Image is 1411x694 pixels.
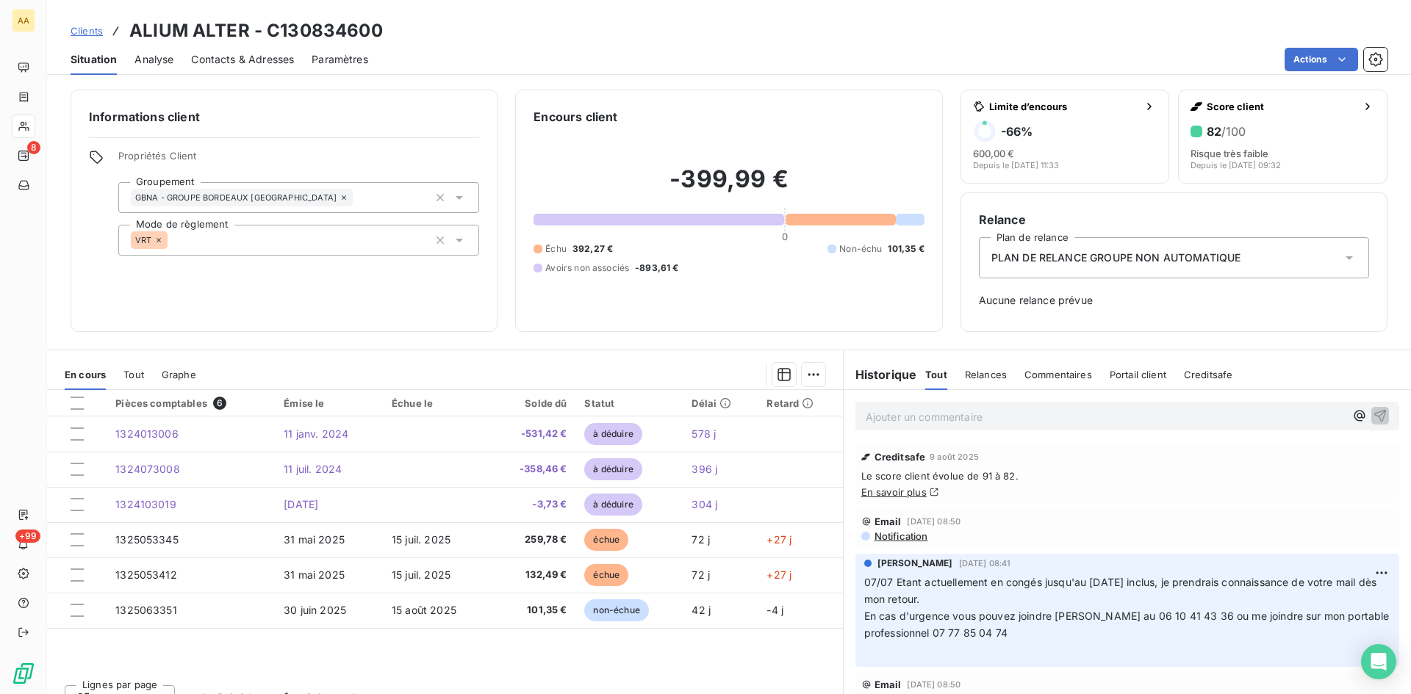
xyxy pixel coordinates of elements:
span: Tout [123,369,144,380]
span: +27 j [766,533,791,546]
a: Clients [71,24,103,38]
button: Limite d’encours-66%600,00 €Depuis le [DATE] 11:33 [961,90,1170,184]
span: Risque très faible [1191,148,1268,159]
span: [DATE] 08:50 [907,517,961,526]
h6: 82 [1207,124,1246,139]
span: Échu [545,242,567,256]
span: Score client [1207,101,1356,112]
span: 304 j [692,498,717,510]
span: [DATE] [284,498,318,510]
span: 11 janv. 2024 [284,427,348,440]
img: Logo LeanPay [12,662,35,685]
input: Ajouter une valeur [353,191,365,204]
span: -4 j [766,604,783,616]
span: 1325053345 [115,533,179,546]
span: 07/07 Etant actuellement en congés jusqu'au [DATE] inclus, je prendrais connaissance de votre mai... [864,576,1379,605]
span: [DATE] 08:41 [959,559,1011,568]
span: 9 août 2025 [930,452,979,461]
span: non-échue [584,599,648,621]
span: Limite d’encours [989,101,1138,112]
span: à déduire [584,458,642,480]
span: échue [584,529,628,551]
span: 31 mai 2025 [284,568,345,581]
div: AA [12,9,35,32]
input: Ajouter une valeur [168,234,179,247]
span: 101,35 € [888,242,924,256]
span: 72 j [692,568,710,581]
h6: Historique [844,366,917,383]
span: Depuis le [DATE] 09:32 [1191,161,1281,170]
button: Score client82/100Risque très faibleDepuis le [DATE] 09:32 [1178,90,1387,184]
h6: -66 % [1001,124,1033,139]
span: -3,73 € [500,497,567,512]
span: 132,49 € [500,568,567,582]
span: 31 mai 2025 [284,533,345,546]
div: Émise le [284,397,374,409]
span: 6 [213,397,226,410]
span: Propriétés Client [118,150,479,170]
span: Notification [873,530,928,542]
span: à déduire [584,494,642,516]
span: Avoirs non associés [545,261,629,275]
span: Paramètres [312,52,368,67]
span: 392,27 € [572,242,613,256]
span: Contacts & Adresses [191,52,294,67]
span: 15 août 2025 [392,604,456,616]
div: Statut [584,397,674,409]
div: Échue le [392,397,482,409]
span: Analyse [134,52,173,67]
a: En savoir plus [861,486,927,498]
span: échue [584,564,628,586]
h6: Informations client [89,108,479,126]
span: GBNA - GROUPE BORDEAUX [GEOGRAPHIC_DATA] [135,193,337,202]
span: à déduire [584,423,642,445]
span: 101,35 € [500,603,567,618]
span: -531,42 € [500,427,567,441]
span: 1324013006 [115,427,179,440]
span: Email [875,679,902,690]
span: Creditsafe [875,451,926,463]
span: VRT [135,236,151,245]
a: 8 [12,144,35,167]
span: 600,00 € [973,148,1014,159]
h3: ALIUM ALTER - C130834600 [129,18,383,44]
span: Portail client [1110,369,1166,380]
span: Relances [965,369,1007,380]
div: Délai [692,397,749,409]
span: -358,46 € [500,462,567,477]
span: 11 juil. 2024 [284,463,342,475]
span: Email [875,516,902,527]
span: Tout [925,369,947,380]
span: 8 [27,141,40,154]
span: /100 [1221,124,1246,139]
span: 1325053412 [115,568,177,581]
span: [PERSON_NAME] [877,557,953,570]
span: 15 juil. 2025 [392,568,450,581]
span: Non-échu [839,242,882,256]
h6: Relance [979,211,1369,228]
span: 396 j [692,463,717,475]
span: 0 [782,231,788,242]
span: Le score client évolue de 91 à 82. [861,470,1393,482]
span: Commentaires [1024,369,1092,380]
span: 259,78 € [500,532,567,547]
span: 30 juin 2025 [284,604,346,616]
div: Solde dû [500,397,567,409]
button: Actions [1285,48,1358,71]
span: Creditsafe [1184,369,1233,380]
span: [DATE] 08:50 [907,680,961,689]
span: En cours [65,369,106,380]
span: +99 [15,529,40,543]
span: -893,61 € [635,261,678,275]
span: +27 j [766,568,791,581]
span: 1324103019 [115,498,176,510]
div: Pièces comptables [115,397,266,410]
span: PLAN DE RELANCE GROUPE NON AUTOMATIQUE [991,250,1241,265]
span: 1325063351 [115,604,177,616]
div: Open Intercom Messenger [1361,644,1396,679]
h6: Encours client [534,108,617,126]
span: 42 j [692,604,711,616]
div: Retard [766,397,833,409]
span: Graphe [162,369,196,380]
span: Aucune relance prévue [979,293,1369,308]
